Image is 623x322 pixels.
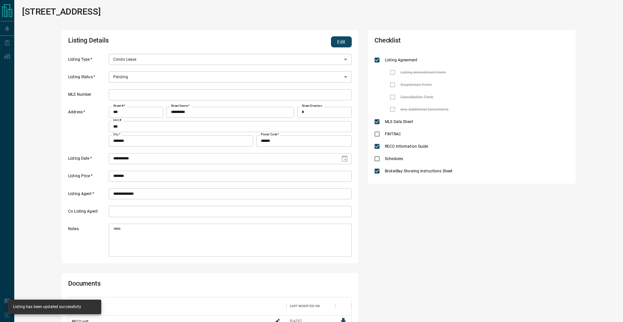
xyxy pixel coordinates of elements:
[68,209,107,217] label: Co Listing Agent
[68,57,107,65] label: Listing Type
[261,132,279,137] label: Postal Code
[113,104,125,108] label: Street #
[68,297,287,315] div: Filename
[383,168,454,174] span: BrokerBay Showing Instructions Sheet
[171,104,189,108] label: Street Name
[109,71,352,82] div: Pending
[331,36,352,47] button: Edit
[68,36,238,47] h2: Listing Details
[383,143,430,149] span: RECO Information Guide
[383,57,419,63] span: Listing Agreement
[113,118,121,122] label: Unit #
[68,226,107,257] label: Notes
[72,297,88,315] div: Filename
[68,109,107,146] label: Address
[68,92,107,100] label: MLS Number
[287,297,335,315] div: Last Modified On
[383,119,415,125] span: MLS Data Sheet
[399,94,435,100] span: Cancellation Form
[399,82,434,88] span: Suspension Form
[68,173,107,182] label: Listing Price
[399,106,450,112] span: Any Additional Documents
[113,132,120,137] label: City
[383,156,405,162] span: Schedules
[383,131,403,137] span: FINTRAC
[68,279,238,291] h2: Documents
[302,104,322,108] label: Street Direction
[374,36,491,47] h2: Checklist
[68,191,107,200] label: Listing Agent
[68,74,107,83] label: Listing Status
[290,297,320,315] div: Last Modified On
[13,302,81,312] div: Listing has been updated successfully
[68,156,107,164] label: Listing Date
[399,69,447,75] span: Listing Amendment Form
[22,6,101,17] h1: [STREET_ADDRESS]
[109,54,352,65] div: Condo Lease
